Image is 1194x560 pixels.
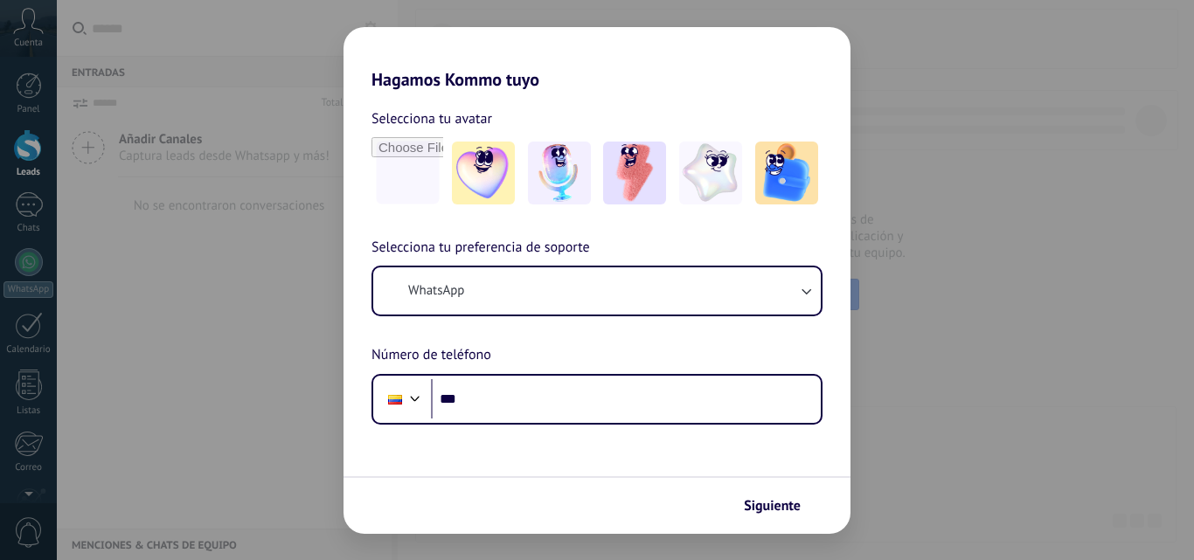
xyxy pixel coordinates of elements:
[371,107,492,130] span: Selecciona tu avatar
[371,237,590,259] span: Selecciona tu preferencia de soporte
[528,142,591,204] img: -2.jpeg
[736,491,824,521] button: Siguiente
[371,344,491,367] span: Número de teléfono
[373,267,821,315] button: WhatsApp
[408,282,464,300] span: WhatsApp
[452,142,515,204] img: -1.jpeg
[679,142,742,204] img: -4.jpeg
[603,142,666,204] img: -3.jpeg
[744,500,801,512] span: Siguiente
[344,27,850,90] h2: Hagamos Kommo tuyo
[755,142,818,204] img: -5.jpeg
[378,381,412,418] div: Colombia: + 57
